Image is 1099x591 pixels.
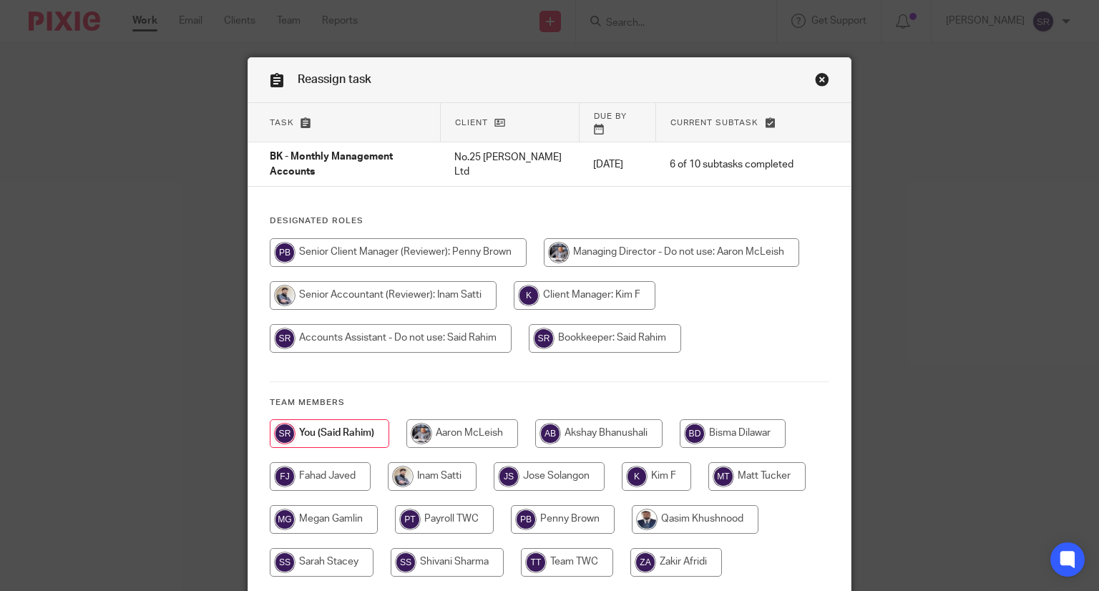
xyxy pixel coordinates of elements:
p: [DATE] [593,157,641,172]
span: Task [270,119,294,127]
span: BK - Monthly Management Accounts [270,152,393,177]
a: Close this dialog window [815,72,829,92]
h4: Designated Roles [270,215,830,227]
p: No.25 [PERSON_NAME] Ltd [454,150,565,180]
h4: Team members [270,397,830,409]
span: Client [455,119,488,127]
span: Due by [594,112,627,120]
span: Current subtask [670,119,758,127]
span: Reassign task [298,74,371,85]
td: 6 of 10 subtasks completed [655,142,808,187]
